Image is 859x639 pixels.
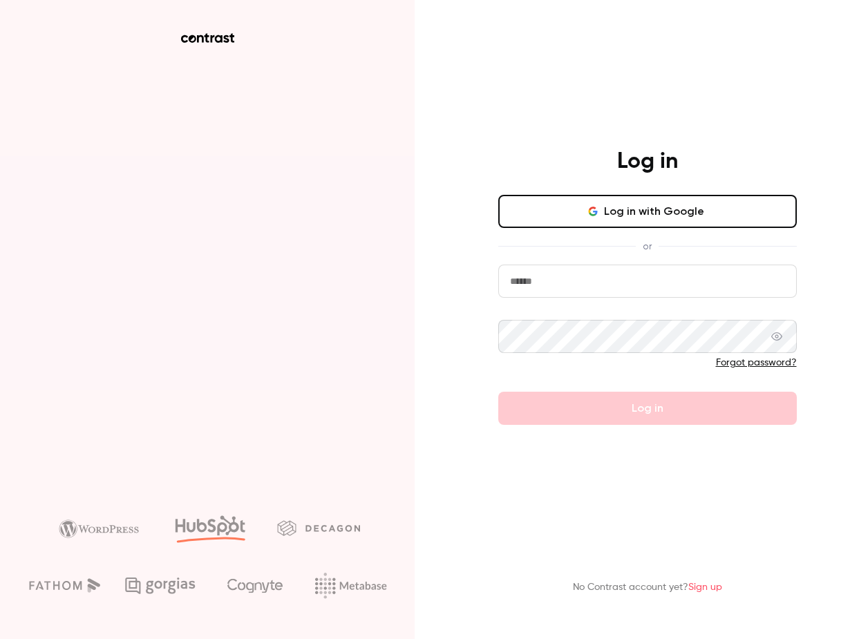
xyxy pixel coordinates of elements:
h4: Log in [617,148,678,175]
a: Forgot password? [716,358,797,368]
img: decagon [277,520,360,535]
button: Log in with Google [498,195,797,228]
a: Sign up [688,582,722,592]
span: or [636,239,659,254]
p: No Contrast account yet? [573,580,722,595]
